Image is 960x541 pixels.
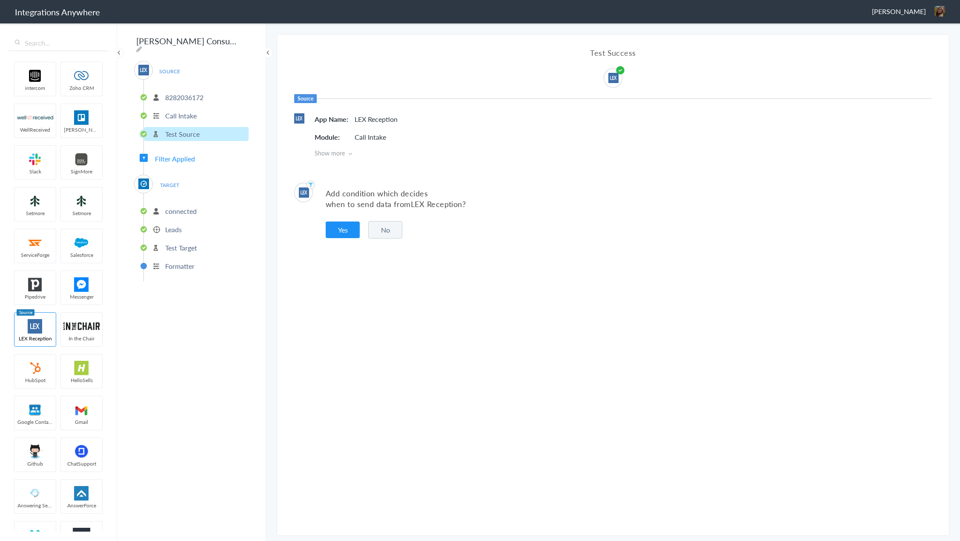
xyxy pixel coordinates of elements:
[17,69,53,83] img: intercom-logo.svg
[61,210,102,217] span: Setmore
[14,251,56,259] span: ServiceForge
[14,293,56,300] span: Pipedrive
[63,110,100,125] img: trello.png
[165,206,197,216] p: connected
[165,111,197,121] p: Call Intake
[14,335,56,342] span: LEX Reception
[934,6,945,17] img: sd4.jpg
[17,152,53,167] img: slack-logo.svg
[153,66,186,77] span: SOURCE
[155,154,195,164] span: Filter Applied
[61,502,102,509] span: AnswerForce
[14,210,56,217] span: Setmore
[14,502,56,509] span: Answering Service
[63,319,100,334] img: inch-logo.svg
[165,261,195,271] p: Formatter
[63,152,100,167] img: signmore-logo.png
[315,149,932,157] span: Show more
[61,293,102,300] span: Messenger
[411,199,462,209] span: LEX Reception
[61,251,102,259] span: Salesforce
[14,126,56,133] span: WellReceived
[63,486,100,501] img: af-app-logo.svg
[61,84,102,92] span: Zoho CRM
[17,444,53,459] img: github.png
[138,65,149,75] img: lex-app-logo.svg
[17,403,53,417] img: googleContact_logo.png
[61,418,102,426] span: Gmail
[355,114,398,124] p: LEX Reception
[17,110,53,125] img: wr-logo.svg
[63,194,100,208] img: setmoreNew.jpg
[315,114,353,124] h5: App Name
[608,73,619,83] img: lex-app-logo.svg
[299,187,309,198] img: lex-app-logo.svg
[165,92,203,102] p: 8282036172
[368,221,402,239] button: No
[14,460,56,467] span: Github
[294,47,932,58] h4: Test Success
[326,188,932,209] p: Add condition which decides when to send data from ?
[17,361,53,375] img: hubspot-logo.svg
[61,377,102,384] span: HelloSells
[9,35,109,51] input: Search...
[61,168,102,175] span: SignMore
[294,94,317,103] h6: Source
[315,132,353,142] h5: Module
[165,224,182,234] p: Leads
[15,6,100,18] h1: Integrations Anywhere
[17,319,53,334] img: lex-app-logo.svg
[63,236,100,250] img: salesforce-logo.svg
[63,444,100,459] img: chatsupport-icon.svg
[294,113,304,124] img: lex-app-logo.svg
[138,178,149,189] img: Clio.jpg
[63,403,100,417] img: gmail-logo.svg
[17,277,53,292] img: pipedrive.png
[165,243,197,253] p: Test Target
[63,69,100,83] img: zoho-logo.svg
[17,194,53,208] img: setmoreNew.jpg
[17,236,53,250] img: serviceforge-icon.png
[14,377,56,384] span: HubSpot
[326,222,360,238] button: Yes
[17,486,53,501] img: Answering_service.png
[14,84,56,92] span: intercom
[355,132,386,142] p: Call Intake
[61,126,102,133] span: [PERSON_NAME]
[14,418,56,426] span: Google Contacts
[165,129,200,139] p: Test Source
[61,460,102,467] span: ChatSupport
[63,361,100,375] img: hs-app-logo.svg
[63,277,100,292] img: FBM.png
[153,179,186,191] span: TARGET
[61,335,102,342] span: In the Chair
[14,168,56,175] span: Slack
[872,6,926,16] span: [PERSON_NAME]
